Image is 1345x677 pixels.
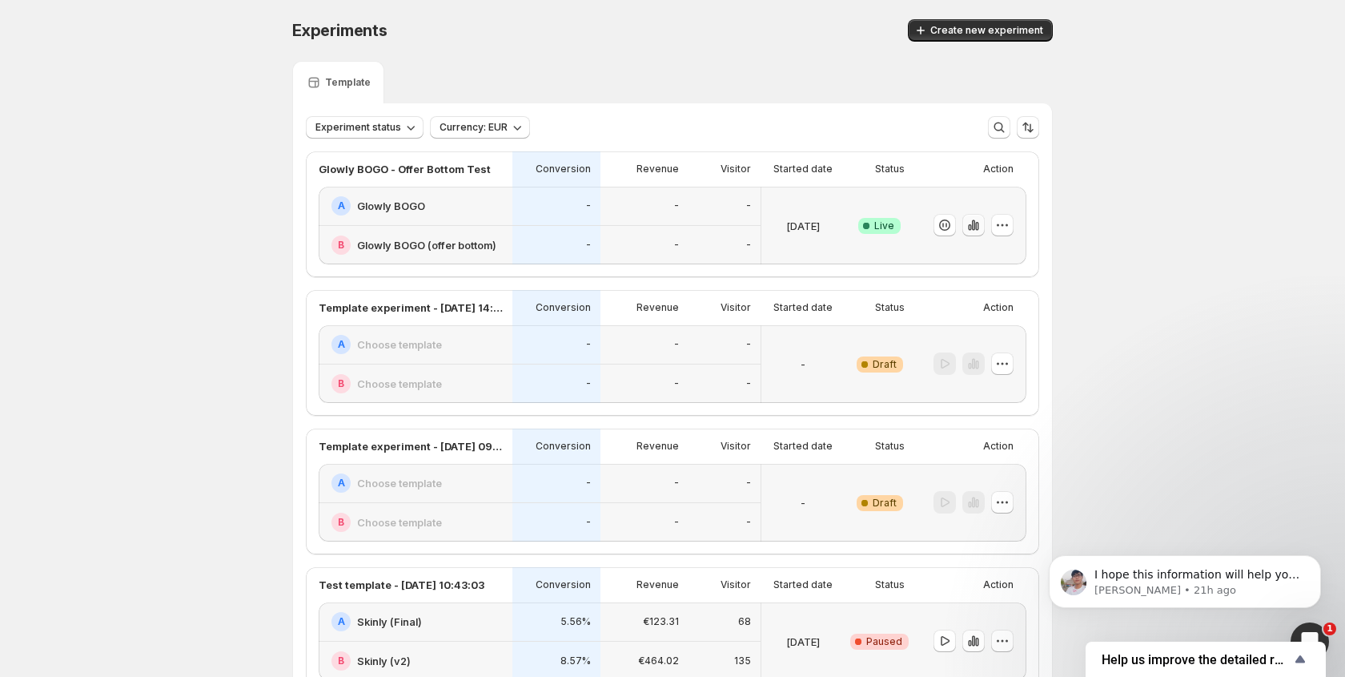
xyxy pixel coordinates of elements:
p: Started date [773,301,833,314]
span: Experiments [292,21,387,40]
p: 8.57% [560,655,591,667]
button: Sort the results [1017,116,1039,139]
p: Template experiment - [DATE] 14:37:52 [319,300,503,316]
span: Live [874,220,894,232]
p: 5.56% [560,615,591,628]
span: Paused [866,635,902,648]
p: - [586,477,591,490]
p: - [746,199,751,212]
p: Revenue [636,440,679,453]
p: - [674,239,679,252]
p: Revenue [636,301,679,314]
p: Conversion [536,440,591,453]
span: Experiment status [315,121,401,134]
span: Help us improve the detailed report for A/B campaigns [1102,652,1291,667]
p: Glowly BOGO - Offer Bottom Test [319,161,491,177]
p: Test template - [DATE] 10:43:03 [319,577,484,593]
p: - [801,357,805,373]
p: Status [875,578,905,591]
button: Experiment status [306,116,424,139]
h2: Glowly BOGO (offer bottom) [357,237,496,253]
p: [DATE] [786,218,820,234]
p: Conversion [536,578,591,591]
h2: B [338,377,344,390]
p: Visitor [721,163,751,175]
p: - [746,377,751,390]
p: - [746,477,751,490]
p: Template experiment - [DATE] 09:47:04 [319,438,503,454]
p: [DATE] [786,634,820,650]
span: Create new experiment [930,24,1043,37]
p: - [801,495,805,511]
h2: A [338,338,345,351]
iframe: Intercom notifications message [1025,522,1345,634]
p: Revenue [636,163,679,175]
p: Template [325,76,371,89]
p: €123.31 [643,615,679,628]
p: Started date [773,578,833,591]
h2: Choose template [357,376,442,392]
p: 135 [734,655,751,667]
p: - [746,516,751,529]
p: Status [875,440,905,453]
h2: Choose template [357,336,442,353]
p: - [586,338,591,351]
h2: A [338,199,345,212]
button: Create new experiment [908,19,1053,42]
span: Draft [873,497,897,510]
p: - [586,377,591,390]
button: Show survey - Help us improve the detailed report for A/B campaigns [1102,650,1310,669]
p: Action [983,440,1014,453]
p: - [674,338,679,351]
span: Currency: EUR [440,121,508,134]
h2: A [338,615,345,628]
h2: Skinly (Final) [357,614,422,630]
h2: Choose template [357,475,442,491]
p: - [586,199,591,212]
p: Started date [773,163,833,175]
p: Visitor [721,301,751,314]
iframe: Intercom live chat [1291,623,1329,661]
p: - [746,239,751,252]
h2: A [338,477,345,490]
h2: B [338,655,344,667]
span: Draft [873,358,897,371]
p: Status [875,301,905,314]
p: Status [875,163,905,175]
p: Visitor [721,440,751,453]
h2: Choose template [357,514,442,530]
h2: Skinly (v2) [357,653,411,669]
p: Revenue [636,578,679,591]
button: Currency: EUR [430,116,530,139]
p: - [674,199,679,212]
p: Action [983,301,1014,314]
p: - [586,516,591,529]
p: - [674,377,679,390]
h2: Glowly BOGO [357,198,425,214]
p: Conversion [536,301,591,314]
p: - [674,477,679,490]
p: €464.02 [638,655,679,667]
p: - [746,338,751,351]
p: Conversion [536,163,591,175]
p: - [586,239,591,252]
p: Started date [773,440,833,453]
p: Action [983,163,1014,175]
h2: B [338,239,344,252]
span: 1 [1323,623,1336,635]
p: Action [983,578,1014,591]
h2: B [338,516,344,529]
p: - [674,516,679,529]
p: Visitor [721,578,751,591]
p: 68 [738,615,751,628]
